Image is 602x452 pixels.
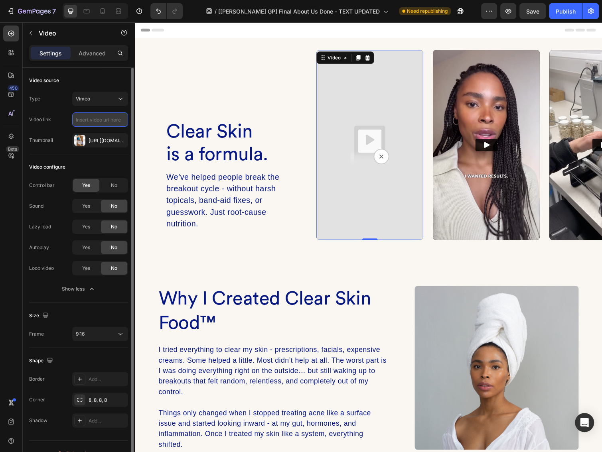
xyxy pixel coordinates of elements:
[134,22,602,452] iframe: Design area
[89,137,126,144] div: [URL][DOMAIN_NAME]
[76,331,85,337] span: 9:16
[6,146,19,152] div: Beta
[8,85,19,91] div: 450
[29,116,51,123] div: Video link
[29,182,55,189] div: Control bar
[72,112,128,127] input: Insert video url here
[76,96,90,102] span: Vimeo
[29,95,40,102] div: Type
[150,3,183,19] div: Undo/Redo
[29,77,59,84] div: Video source
[111,182,117,189] span: No
[89,417,126,424] div: Add...
[29,163,65,171] div: Video configure
[72,92,128,106] button: Vimeo
[25,331,258,382] span: I tried everything to clear my skin - prescriptions, facials, expensive creams. Some helped a lit...
[575,413,594,432] div: Open Intercom Messenger
[306,28,415,223] img: Alt image
[526,8,539,15] span: Save
[39,28,107,38] p: Video
[29,356,55,366] div: Shape
[407,8,448,15] span: Need republishing
[82,223,90,230] span: Yes
[29,265,54,272] div: Loop video
[89,376,126,383] div: Add...
[82,244,90,251] span: Yes
[287,270,455,438] img: Amaka_Session10138_v3_cropped_4mb.jpg
[349,119,371,132] button: Play
[215,7,217,16] span: /
[111,244,117,251] span: No
[111,265,117,272] span: No
[29,137,53,144] div: Thumbnail
[3,3,59,19] button: 7
[39,49,62,57] p: Settings
[186,28,296,223] img: Fallback video
[89,397,126,404] div: 8, 8, 8, 8
[111,202,117,210] span: No
[79,49,106,57] p: Advanced
[82,182,90,189] span: Yes
[549,3,582,19] button: Publish
[29,396,45,403] div: Corner
[29,311,50,321] div: Size
[469,119,491,132] button: Play
[111,223,117,230] span: No
[29,282,128,296] button: Show less
[556,7,576,16] div: Publish
[82,202,90,210] span: Yes
[24,270,259,321] h2: Why I Created Clear Skin Food™
[425,28,534,223] img: Alt image
[29,375,45,383] div: Border
[52,6,56,16] p: 7
[29,244,49,251] div: Autoplay
[29,330,44,338] div: Frame
[29,202,43,210] div: Sound
[218,7,380,16] span: [[PERSON_NAME] GP] Final About Us Done - TEXT UPDATED
[82,265,90,272] span: Yes
[62,285,96,293] div: Show less
[29,417,47,424] div: Shadow
[25,396,242,436] span: Things only changed when I stopped treating acne like a surface issue and started looking inward ...
[196,33,213,40] div: Video
[72,327,128,341] button: 9:16
[29,223,51,230] div: Lazy load
[519,3,546,19] button: Save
